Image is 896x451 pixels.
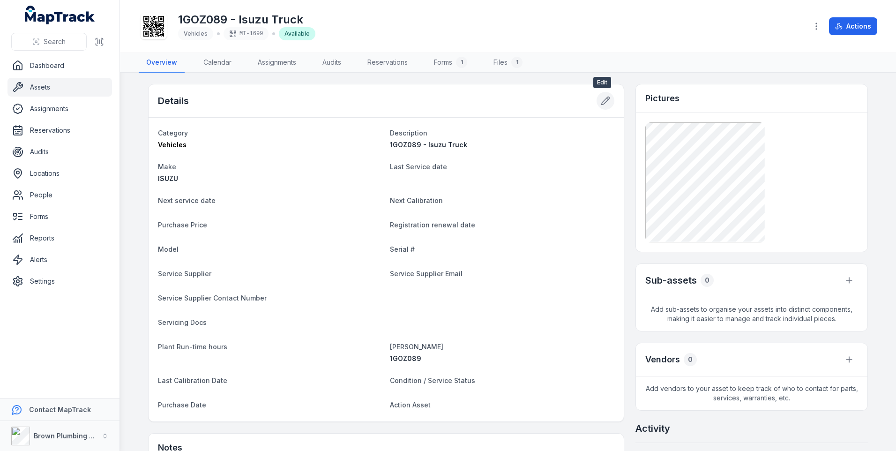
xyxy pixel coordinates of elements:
span: Next service date [158,196,216,204]
span: Service Supplier Email [390,270,463,278]
span: Category [158,129,188,137]
span: Condition / Service Status [390,376,475,384]
a: Audits [7,143,112,161]
div: MT-1699 [224,27,269,40]
span: Registration renewal date [390,221,475,229]
div: 0 [684,353,697,366]
span: Edit [593,77,611,88]
a: Assets [7,78,112,97]
span: Search [44,37,66,46]
a: Reservations [7,121,112,140]
h3: Pictures [645,92,679,105]
a: Locations [7,164,112,183]
h2: Sub-assets [645,274,697,287]
span: Purchase Date [158,401,206,409]
span: 1GOZ089 [390,354,421,362]
a: Alerts [7,250,112,269]
h3: Vendors [645,353,680,366]
span: Service Supplier Contact Number [158,294,267,302]
span: Serial # [390,245,415,253]
span: Purchase Price [158,221,207,229]
span: Plant Run-time hours [158,343,227,351]
span: Add sub-assets to organise your assets into distinct components, making it easier to manage and t... [636,297,867,331]
a: Calendar [196,53,239,73]
span: Make [158,163,176,171]
span: ISUZU [158,174,178,182]
a: Forms1 [426,53,475,73]
span: Add vendors to your asset to keep track of who to contact for parts, services, warranties, etc. [636,376,867,410]
a: Audits [315,53,349,73]
a: MapTrack [25,6,95,24]
a: Overview [139,53,185,73]
span: Service Supplier [158,270,211,278]
div: Available [279,27,315,40]
a: Files1 [486,53,530,73]
strong: Contact MapTrack [29,406,91,413]
button: Search [11,33,87,51]
button: Actions [829,17,877,35]
span: Servicing Docs [158,318,207,326]
span: Description [390,129,427,137]
a: Settings [7,272,112,291]
a: Assignments [250,53,304,73]
a: Reports [7,229,112,248]
h1: 1GOZ089 - Isuzu Truck [178,12,315,27]
div: 1 [511,57,523,68]
a: Reservations [360,53,415,73]
h2: Details [158,94,189,107]
span: Next Calibration [390,196,443,204]
span: Vehicles [158,141,187,149]
a: Dashboard [7,56,112,75]
div: 0 [701,274,714,287]
h2: Activity [635,422,670,435]
a: Forms [7,207,112,226]
span: Model [158,245,179,253]
a: Assignments [7,99,112,118]
span: Action Asset [390,401,431,409]
a: People [7,186,112,204]
span: Last Service date [390,163,447,171]
span: Last Calibration Date [158,376,227,384]
strong: Brown Plumbing & Civil [34,432,110,440]
span: Vehicles [184,30,208,37]
span: [PERSON_NAME] [390,343,443,351]
span: 1GOZ089 - Isuzu Truck [390,141,467,149]
div: 1 [456,57,467,68]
